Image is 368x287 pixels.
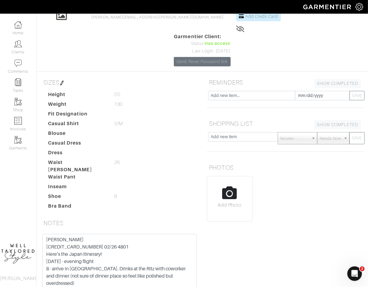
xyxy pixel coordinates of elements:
dt: Inseam [43,183,110,193]
span: Needs Now [320,132,341,145]
img: clients-icon-6bae9207a08558b7cb47a8932f037763ab4055f8c8b6bfacd5dc20c3e0201464.png [14,40,22,48]
dt: Casual Dress [43,139,110,149]
dt: Waist [PERSON_NAME] [43,159,110,173]
img: orders-icon-0abe47150d42831381b5fb84f609e132dff9fe21cb692f30cb5eec754e2cba89.png [14,117,22,125]
dt: Blouse [43,130,110,139]
button: SAVE [349,91,365,100]
h5: SIZES [41,76,198,88]
iframe: Intercom live chat [347,266,362,281]
dt: Shoe [43,193,110,202]
h5: SHOPPING LIST [207,118,364,130]
dt: Bra Band [43,202,110,212]
img: pen-cf24a1663064a2ec1b9c1bd2387e9de7a2fa800b781884d57f21acf72779bad2.png [60,81,64,85]
img: comment-icon-a0a6a9ef722e966f86d9cbdc48e553b5cf19dbc54f86b18d962a5391bc8f6eb6.png [14,59,22,67]
dt: Dress [43,149,110,159]
input: Add new item... [208,91,296,100]
img: garments-icon-b7da505a4dc4fd61783c78ac3ca0ef83fa9d6f193b1c9dc38574b1d14d53ca28.png [14,136,22,144]
span: Garmentier Client: [174,33,230,40]
a: SHOW COMPLETED [314,120,361,129]
img: dashboard-icon-dbcd8f5a0b271acd01030246c82b418ddd0df26cd7fceb0bd07c9910d44c42f6.png [14,21,22,28]
dt: Waist Pant [43,173,110,183]
img: gear-icon-white-bd11855cb880d31180b6d7d6211b90ccbf57a29d726f0c71d8c61bd08dd39cc2.png [356,3,363,11]
a: [PERSON_NAME][EMAIL_ADDRESS][PERSON_NAME][DOMAIN_NAME] [91,15,224,19]
a: SHOW COMPLETED [314,79,361,88]
dt: Weight [43,101,110,110]
img: garments-icon-b7da505a4dc4fd61783c78ac3ca0ef83fa9d6f193b1c9dc38574b1d14d53ca28.png [14,98,22,105]
span: Add Credit Card [245,14,278,19]
span: S/M [114,120,123,127]
span: Has access [205,40,231,47]
span: 8 [114,193,117,200]
h5: NOTES [41,217,198,229]
div: Last Login: [DATE] [174,48,230,55]
span: 5'5 [114,91,120,98]
a: Send Reset Password link [174,57,230,66]
input: Add new item [208,132,278,142]
span: Retailer [280,132,309,145]
img: garmentier-logo-header-white-b43fb05a5012e4ada735d5af1a66efaba907eab6374d6393d1fbf88cb4ef424d.png [300,2,356,12]
div: Status: [174,40,230,47]
span: 130 [114,101,122,108]
dt: Casual Shirt [43,120,110,130]
span: 2 [360,266,365,271]
button: SAVE [349,132,365,144]
span: 26 [114,159,120,166]
h5: PHOTOS [207,162,364,174]
img: reminder-icon-8004d30b9f0a5d33ae49ab947aed9ed385cf756f9e5892f1edd6e32f2345188e.png [14,78,22,86]
h5: REMINDERS [207,76,364,88]
a: Add Credit Card [236,12,281,21]
dt: Height [43,91,110,101]
dt: Fit Designation [43,110,110,120]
